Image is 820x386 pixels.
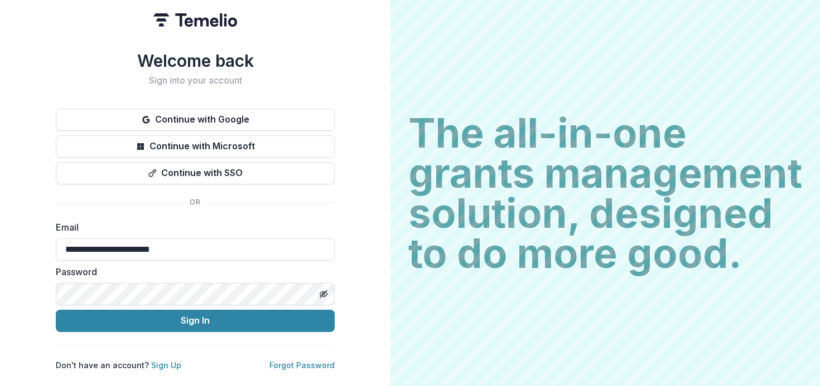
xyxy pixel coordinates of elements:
button: Toggle password visibility [315,285,332,303]
label: Password [56,265,328,278]
button: Continue with SSO [56,162,335,184]
button: Continue with Microsoft [56,135,335,158]
h1: Welcome back [56,51,335,71]
label: Email [56,221,328,234]
img: Temelio [153,13,237,27]
button: Sign In [56,310,335,332]
a: Sign Up [151,360,181,370]
p: Don't have an account? [56,359,181,371]
h2: Sign into your account [56,75,335,86]
button: Continue with Google [56,109,335,131]
a: Forgot Password [269,360,335,370]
